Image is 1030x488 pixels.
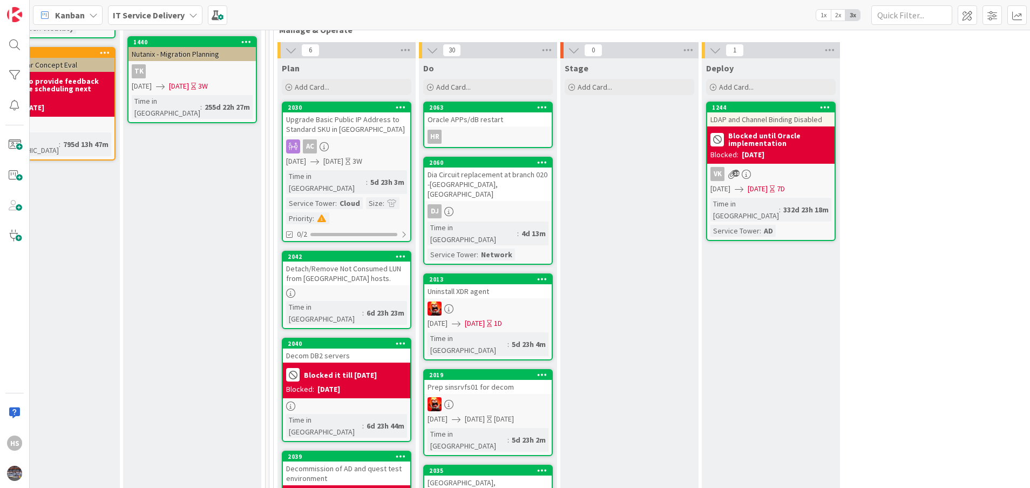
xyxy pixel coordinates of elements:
input: Quick Filter... [871,5,952,25]
div: 2042 [283,252,410,262]
div: 1244 [707,103,835,112]
div: VN [424,397,552,411]
span: [DATE] [710,183,730,195]
div: Time in [GEOGRAPHIC_DATA] [428,332,507,356]
div: AD [761,225,776,237]
div: Prep sinsrvfs01 for decom [424,380,552,394]
div: 7D [777,183,785,195]
div: LDAP and Channel Binding Disabled [707,112,835,126]
span: : [760,225,761,237]
div: HR [424,130,552,144]
div: VK [710,167,724,181]
div: Decom DB2 servers [283,349,410,363]
a: 2030Upgrade Basic Public IP Address to Standard SKU in [GEOGRAPHIC_DATA]AC[DATE][DATE]3WTime in [... [282,102,411,242]
div: 1440 [133,38,256,46]
span: 0 [584,44,602,57]
b: Blocked until Oracle implementation [728,132,831,147]
img: VN [428,302,442,316]
span: : [366,176,368,188]
div: 795d 13h 47m [60,138,111,150]
span: 1x [816,10,831,21]
div: Upgrade Basic Public IP Address to Standard SKU in [GEOGRAPHIC_DATA] [283,112,410,136]
span: [DATE] [465,413,485,425]
img: Visit kanbanzone.com [7,7,22,22]
span: : [477,249,478,260]
div: VN [424,302,552,316]
div: 2063 [429,104,552,111]
div: 2040 [283,339,410,349]
div: [DATE] [494,413,514,425]
div: Size [366,197,383,209]
span: Add Card... [578,82,612,92]
div: 2039Decommission of AD and quest test environment [283,452,410,485]
b: IT Service Delivery [113,10,185,21]
div: 2039 [283,452,410,462]
span: : [362,420,364,432]
div: Network [478,249,515,260]
div: 6d 23h 23m [364,307,407,319]
a: 1244LDAP and Channel Binding DisabledBlocked until Oracle implementationBlocked:[DATE]VK[DATE][DA... [706,102,836,241]
div: Dia Circuit replacement at branch 020 -[GEOGRAPHIC_DATA], [GEOGRAPHIC_DATA] [424,168,552,201]
div: [DATE] [317,384,340,395]
span: 10 [733,170,740,177]
div: 1440 [128,37,256,47]
div: 2042Detach/Remove Not Consumed LUN from [GEOGRAPHIC_DATA] hosts. [283,252,410,285]
span: [DATE] [428,413,448,425]
div: AC [283,139,410,153]
div: 2042 [288,253,410,260]
div: 2063 [424,103,552,112]
div: Service Tower [710,225,760,237]
div: [DATE] [22,102,44,113]
div: Time in [GEOGRAPHIC_DATA] [428,222,517,245]
a: 2063Oracle APPs/dB restartHR [423,102,553,148]
div: 2013 [424,275,552,284]
a: 2013Uninstall XDR agentVN[DATE][DATE]1DTime in [GEOGRAPHIC_DATA]:5d 23h 4m [423,273,553,360]
span: Do [423,63,434,73]
span: [DATE] [286,156,306,167]
div: TK [128,64,256,78]
a: 2042Detach/Remove Not Consumed LUN from [GEOGRAPHIC_DATA] hosts.Time in [GEOGRAPHIC_DATA]:6d 23h 23m [282,251,411,329]
div: Blocked: [286,384,314,395]
b: Blocked it till [DATE] [304,371,377,379]
div: Priority [286,212,313,224]
span: : [779,204,781,216]
span: Plan [282,63,300,73]
div: 2060Dia Circuit replacement at branch 020 -[GEOGRAPHIC_DATA], [GEOGRAPHIC_DATA] [424,158,552,201]
span: Add Card... [719,82,754,92]
div: Oracle APPs/dB restart [424,112,552,126]
span: Deploy [706,63,734,73]
div: 255d 22h 27m [202,101,253,113]
div: Time in [GEOGRAPHIC_DATA] [132,95,200,119]
div: Time in [GEOGRAPHIC_DATA] [710,198,779,222]
div: 2030 [288,104,410,111]
span: Add Card... [436,82,471,92]
span: : [517,228,519,239]
span: 0/2 [297,229,307,240]
a: 2040Decom DB2 serversBlocked it till [DATE]Blocked:[DATE]Time in [GEOGRAPHIC_DATA]:6d 23h 44m [282,338,411,442]
span: 1 [726,44,744,57]
span: : [59,138,60,150]
div: 5d 23h 4m [509,338,548,350]
div: Time in [GEOGRAPHIC_DATA] [286,414,362,438]
div: 2013 [429,276,552,283]
span: [DATE] [323,156,343,167]
div: 1D [494,318,502,329]
div: AC [303,139,317,153]
div: Service Tower [428,249,477,260]
span: [DATE] [169,81,189,92]
div: 2040Decom DB2 servers [283,339,410,363]
span: : [200,101,202,113]
div: 2040 [288,340,410,347]
div: 2035 [424,466,552,476]
div: Decommission of AD and quest test environment [283,462,410,485]
div: Nutanix - Migration Planning [128,47,256,61]
img: VN [428,397,442,411]
b: MRC to provide feedback before scheduling next steps [8,77,111,100]
div: 1244 [712,104,835,111]
div: 2063Oracle APPs/dB restart [424,103,552,126]
div: 3W [198,81,208,92]
span: 6 [301,44,320,57]
span: [DATE] [465,318,485,329]
div: DJ [424,204,552,218]
span: 30 [443,44,461,57]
